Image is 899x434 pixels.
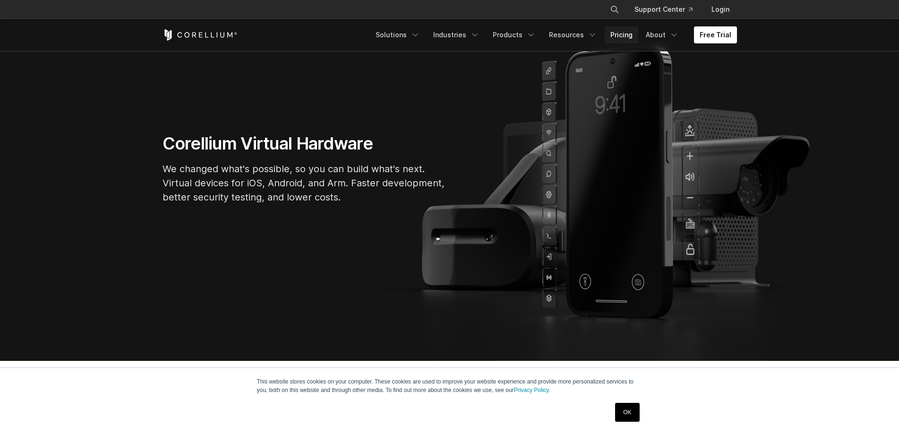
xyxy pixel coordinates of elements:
[704,1,737,18] a: Login
[615,403,639,422] a: OK
[370,26,737,43] div: Navigation Menu
[605,26,638,43] a: Pricing
[514,387,550,393] a: Privacy Policy.
[627,1,700,18] a: Support Center
[543,26,603,43] a: Resources
[606,1,623,18] button: Search
[370,26,426,43] a: Solutions
[640,26,685,43] a: About
[163,133,446,154] h1: Corellium Virtual Hardware
[163,162,446,204] p: We changed what's possible, so you can build what's next. Virtual devices for iOS, Android, and A...
[694,26,737,43] a: Free Trial
[428,26,485,43] a: Industries
[163,29,238,41] a: Corellium Home
[257,377,642,394] p: This website stores cookies on your computer. These cookies are used to improve your website expe...
[487,26,541,43] a: Products
[599,1,737,18] div: Navigation Menu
